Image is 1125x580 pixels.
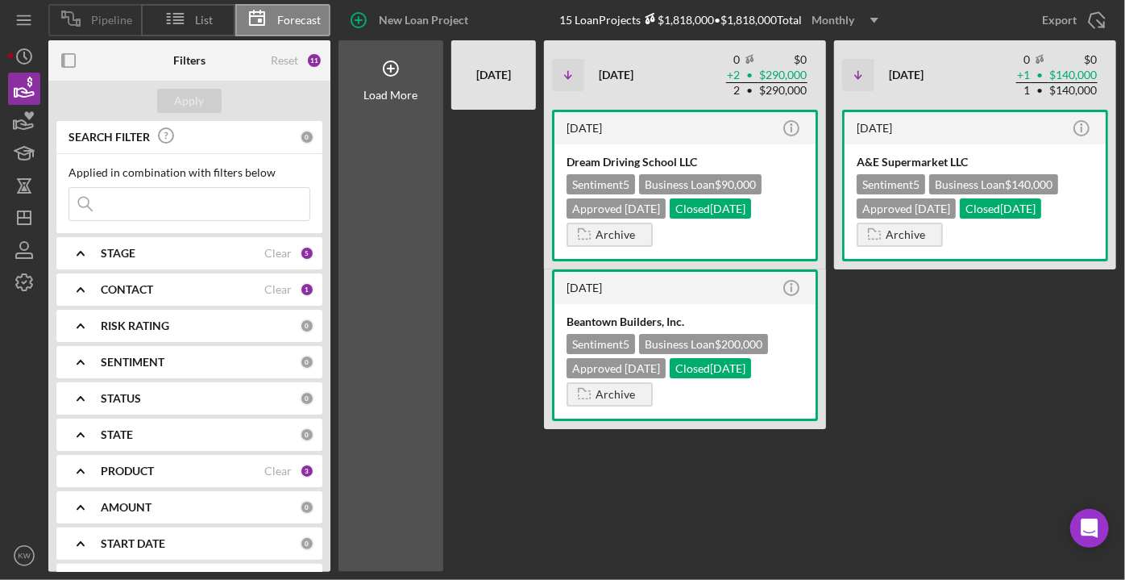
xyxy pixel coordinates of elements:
div: Archive [596,223,635,247]
span: • [745,70,754,81]
b: Filters [173,54,205,67]
time: 2025-06-13 15:23 [567,281,602,294]
div: Approved [DATE] [567,198,666,219]
div: 15 Loan Projects • $1,818,000 Total [559,8,888,32]
span: • [1035,70,1044,81]
div: Reset [271,54,298,67]
div: 5 [300,246,314,261]
div: 1 [300,282,314,297]
div: Sentiment 5 [567,174,635,194]
b: PRODUCT [101,465,154,478]
b: AMOUNT [101,501,152,514]
div: Archive [886,223,925,247]
div: Open Intercom Messenger [1070,509,1109,548]
button: Export [1026,4,1117,36]
td: $140,000 [1048,68,1098,83]
div: Beantown Builders, Inc. [567,314,803,330]
button: Monthly [802,8,888,32]
b: STAGE [101,247,135,260]
b: SEARCH FILTER [68,131,150,144]
td: + 1 [1016,68,1031,83]
div: Closed [DATE] [960,198,1041,219]
div: [DATE] [459,47,528,103]
td: 2 [726,83,741,98]
div: Apply [175,89,205,113]
td: 0 [726,52,741,68]
td: $140,000 [1048,83,1098,98]
div: 0 [300,130,314,144]
div: Sentiment 5 [567,334,635,354]
a: [DATE]Dream Driving School LLCSentiment5Business Loan$90,000Approved [DATE]Closed[DATE]Archive [552,110,818,261]
td: + 2 [726,68,741,83]
button: Apply [157,89,222,113]
div: Closed [DATE] [670,358,751,378]
div: Business Loan $200,000 [639,334,768,354]
div: Business Loan $90,000 [639,174,762,194]
b: START DATE [101,537,165,550]
a: [DATE]A&E Supermarket LLCSentiment5Business Loan$140,000Approved [DATE]Closed[DATE]Archive [842,110,1108,261]
div: Clear [264,283,292,296]
div: Business Loan $140,000 [929,174,1058,194]
div: Approved [DATE] [857,198,956,219]
span: List [196,14,214,27]
text: KW [18,552,31,561]
div: Clear [264,247,292,260]
div: Dream Driving School LLC [567,154,803,170]
div: Load More [364,89,418,102]
b: STATUS [101,392,141,405]
div: Monthly [812,8,854,32]
div: 0 [300,500,314,515]
div: Archive [596,382,635,407]
div: 11 [306,52,322,69]
div: Export [1042,4,1077,36]
td: $0 [1048,52,1098,68]
b: STATE [101,428,133,441]
div: A&E Supermarket LLC [857,154,1094,170]
div: Clear [264,465,292,478]
div: Applied in combination with filters below [68,166,310,179]
div: Closed [DATE] [670,198,751,219]
b: CONTACT [101,283,153,296]
span: • [1035,86,1044,96]
div: 0 [300,536,314,551]
div: Sentiment 5 [857,174,925,194]
div: 0 [300,355,314,369]
a: [DATE]Beantown Builders, Inc.Sentiment5Business Loan$200,000Approved [DATE]Closed[DATE]Archive [552,269,818,421]
td: 0 [1016,52,1031,68]
time: 2025-06-02 13:36 [857,121,892,135]
b: [DATE] [599,68,633,81]
div: New Loan Project [379,4,468,36]
span: Pipeline [91,14,132,27]
div: 3 [300,464,314,478]
button: KW [8,540,40,572]
span: Forecast [277,14,321,27]
button: Archive [567,382,653,407]
div: 0 [300,319,314,333]
button: New Loan Project [338,4,484,36]
td: $290,000 [758,68,807,83]
div: Approved [DATE] [567,358,666,378]
div: 0 [300,428,314,442]
b: [DATE] [889,68,924,81]
td: $290,000 [758,83,807,98]
div: 0 [300,391,314,406]
td: 1 [1016,83,1031,98]
div: $1,818,000 [641,13,714,27]
time: 2025-06-25 15:31 [567,121,602,135]
b: RISK RATING [101,319,169,332]
button: Archive [857,223,943,247]
td: $0 [758,52,807,68]
span: • [745,86,754,96]
b: SENTIMENT [101,356,164,369]
button: Archive [567,223,653,247]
